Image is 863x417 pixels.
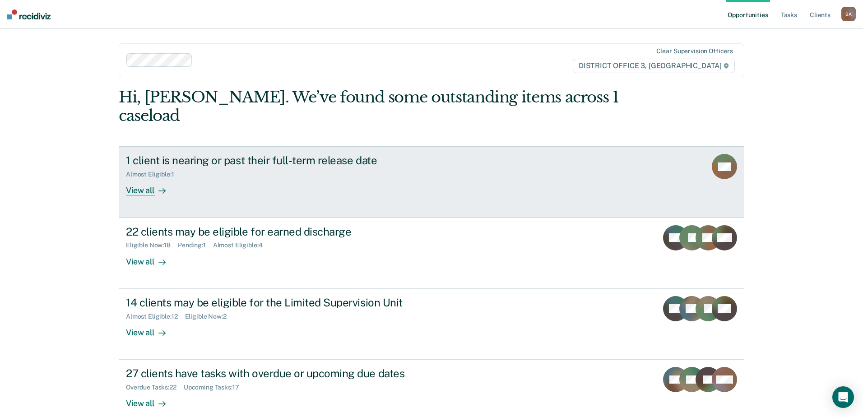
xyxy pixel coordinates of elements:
div: 27 clients have tasks with overdue or upcoming due dates [126,367,443,380]
span: DISTRICT OFFICE 3, [GEOGRAPHIC_DATA] [573,59,735,73]
div: Overdue Tasks : 22 [126,384,184,391]
img: Recidiviz [7,9,51,19]
div: View all [126,391,176,409]
a: 1 client is nearing or past their full-term release dateAlmost Eligible:1View all [119,146,744,218]
div: Upcoming Tasks : 17 [184,384,246,391]
div: 14 clients may be eligible for the Limited Supervision Unit [126,296,443,309]
div: View all [126,178,176,196]
div: Almost Eligible : 1 [126,171,181,178]
div: 22 clients may be eligible for earned discharge [126,225,443,238]
a: 14 clients may be eligible for the Limited Supervision UnitAlmost Eligible:12Eligible Now:2View all [119,289,744,360]
div: Almost Eligible : 4 [213,241,270,249]
div: 1 client is nearing or past their full-term release date [126,154,443,167]
div: View all [126,249,176,267]
div: Clear supervision officers [656,47,733,55]
div: Hi, [PERSON_NAME]. We’ve found some outstanding items across 1 caseload [119,88,619,125]
div: Eligible Now : 18 [126,241,178,249]
button: BA [841,7,856,21]
div: Eligible Now : 2 [185,313,234,320]
div: Almost Eligible : 12 [126,313,185,320]
div: Open Intercom Messenger [832,386,854,408]
div: Pending : 1 [178,241,213,249]
a: 22 clients may be eligible for earned dischargeEligible Now:18Pending:1Almost Eligible:4View all [119,218,744,289]
div: B A [841,7,856,21]
div: View all [126,320,176,338]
